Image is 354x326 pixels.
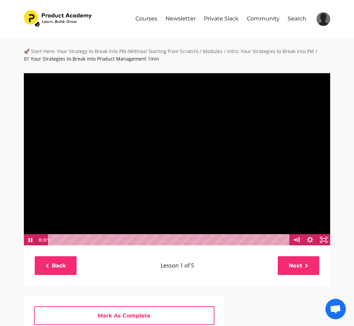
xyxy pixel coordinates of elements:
a: Mark As Complete [34,306,214,325]
a: Courses [135,10,157,27]
div: 01 Your Strategies to Break into Product Management 1min [24,55,159,63]
div: / [200,48,202,55]
a: Intro: Your Strategies to Break Into PM [227,48,314,54]
p: Lesson 1 of 5 [80,261,274,270]
div: / [316,48,317,55]
div: / [224,48,226,55]
a: Newsletter [165,10,196,27]
a: Open chat [325,299,346,319]
a: Search [288,10,306,27]
img: 2e0ab5f-7246-715-d5e-c53e00c1df03_582dc3fb-c1b0-4259-95ab-5487f20d86c3.png [24,10,93,27]
a: Modules [203,48,223,54]
div: Playbar [53,234,286,246]
a: Community [247,10,279,27]
a: Private Slack [204,10,239,27]
a: Back [35,256,77,275]
a: 🚀 Start Here: Your Strategy to Break Into PM (Without Starting from Scratch) [24,48,198,54]
button: Pause [23,234,37,246]
button: Mute [290,234,303,246]
a: Next [278,256,319,275]
button: Show settings menu [303,234,317,246]
img: 9876de007ac11d6ec366015d0f002326 [317,12,330,26]
button: Fullscreen [317,234,331,246]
